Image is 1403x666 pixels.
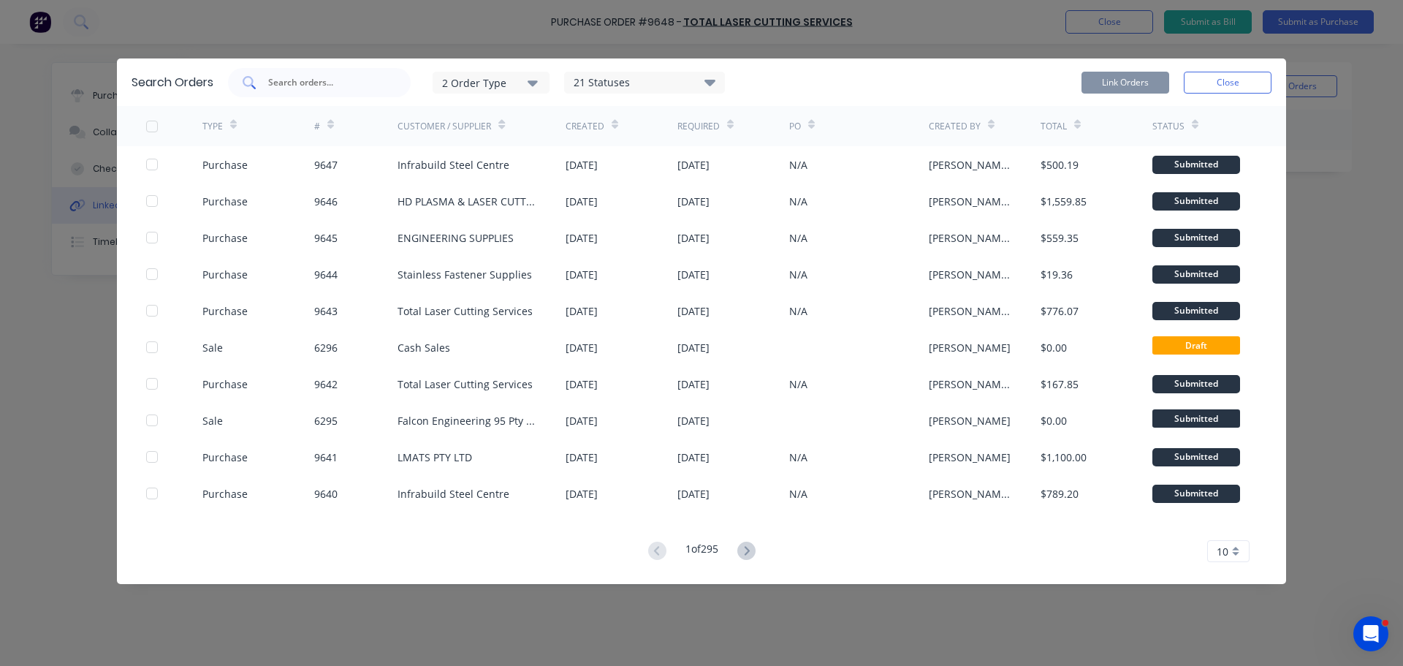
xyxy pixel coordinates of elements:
div: N/A [789,157,807,173]
div: $776.07 [1041,303,1079,319]
button: Link Orders [1081,72,1169,94]
div: Infrabuild Steel Centre [398,157,509,173]
div: 9646 [314,194,338,209]
div: Submitted [1152,485,1240,503]
div: [DATE] [677,230,710,246]
div: 9641 [314,450,338,465]
div: [PERSON_NAME] (Purchasing) [929,303,1011,319]
div: Created By [929,120,981,133]
div: Infrabuild Steel Centre [398,486,509,502]
div: [DATE] [677,157,710,173]
div: HD PLASMA & LASER CUTTING SERV [398,194,536,209]
div: $1,559.85 [1041,194,1087,209]
div: [DATE] [677,194,710,209]
div: Submitted [1152,156,1240,174]
div: Submitted [1152,229,1240,247]
div: [DATE] [566,157,598,173]
span: Draft [1152,336,1240,355]
div: Total Laser Cutting Services [398,376,533,392]
div: 1 of 295 [685,541,718,562]
span: 10 [1217,544,1228,559]
div: N/A [789,230,807,246]
div: Purchase [202,194,248,209]
div: $559.35 [1041,230,1079,246]
div: [DATE] [566,267,598,282]
div: $1,100.00 [1041,450,1087,465]
div: $167.85 [1041,376,1079,392]
div: Required [677,120,720,133]
div: Status [1152,120,1185,133]
div: [DATE] [677,486,710,502]
div: Purchase [202,267,248,282]
div: LMATS PTY LTD [398,450,472,465]
div: Falcon Engineering 95 Pty Ltd [398,413,536,428]
div: [PERSON_NAME] [929,450,1011,465]
div: 6296 [314,340,338,355]
div: Purchase [202,303,248,319]
div: $0.00 [1041,413,1067,428]
div: [DATE] [677,340,710,355]
button: Close [1184,72,1271,94]
div: [PERSON_NAME] (Purchasing) [929,486,1011,502]
div: [DATE] [566,486,598,502]
div: 9645 [314,230,338,246]
div: Cash Sales [398,340,450,355]
div: Purchase [202,450,248,465]
div: $19.36 [1041,267,1073,282]
div: [DATE] [566,450,598,465]
div: Submitted [1152,265,1240,284]
div: Total [1041,120,1067,133]
div: [PERSON_NAME] (Purchasing) [929,157,1011,173]
div: [DATE] [566,230,598,246]
div: 9644 [314,267,338,282]
div: N/A [789,376,807,392]
div: [PERSON_NAME] (Purchasing) [929,376,1011,392]
div: [DATE] [677,267,710,282]
div: [DATE] [566,413,598,428]
div: Sale [202,413,223,428]
div: [DATE] [566,340,598,355]
div: N/A [789,303,807,319]
div: $789.20 [1041,486,1079,502]
div: [DATE] [677,450,710,465]
div: [PERSON_NAME] (Purchasing) [929,194,1011,209]
div: ENGINEERING SUPPLIES [398,230,514,246]
div: [PERSON_NAME] (Purchasing) [929,230,1011,246]
div: N/A [789,194,807,209]
div: $0.00 [1041,340,1067,355]
div: Created [566,120,604,133]
div: [PERSON_NAME] [929,413,1011,428]
div: Customer / Supplier [398,120,491,133]
div: Purchase [202,230,248,246]
div: [DATE] [566,194,598,209]
div: [DATE] [566,376,598,392]
div: Sale [202,340,223,355]
iframe: Intercom live chat [1353,616,1388,651]
div: 6295 [314,413,338,428]
div: [DATE] [677,413,710,428]
div: Submitted [1152,302,1240,320]
div: N/A [789,450,807,465]
div: [PERSON_NAME] (Purchasing) [929,267,1011,282]
input: Search orders... [267,75,388,90]
div: 9643 [314,303,338,319]
div: TYPE [202,120,223,133]
div: Stainless Fastener Supplies [398,267,532,282]
div: 21 Statuses [565,75,724,91]
div: [DATE] [677,376,710,392]
div: N/A [789,267,807,282]
div: 9640 [314,486,338,502]
div: 9647 [314,157,338,173]
div: Purchase [202,376,248,392]
div: Submitted [1152,375,1240,393]
div: # [314,120,320,133]
div: [PERSON_NAME] [929,340,1011,355]
div: 9642 [314,376,338,392]
div: 2 Order Type [442,75,540,90]
div: N/A [789,486,807,502]
div: Purchase [202,486,248,502]
div: Total Laser Cutting Services [398,303,533,319]
div: [DATE] [566,303,598,319]
div: $500.19 [1041,157,1079,173]
div: PO [789,120,801,133]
